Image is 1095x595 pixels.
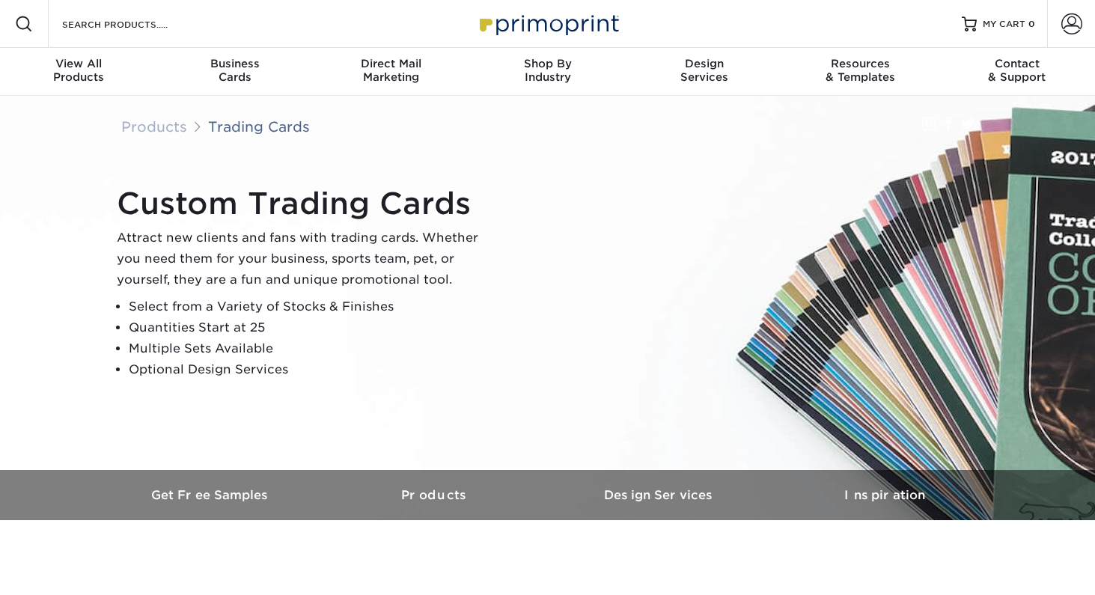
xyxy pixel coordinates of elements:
a: Products [323,470,548,520]
li: Quantities Start at 25 [129,317,491,338]
li: Select from a Variety of Stocks & Finishes [129,296,491,317]
div: Industry [469,57,626,84]
a: Design Services [548,470,772,520]
a: DesignServices [626,48,782,96]
div: Cards [156,57,313,84]
h3: Get Free Samples [99,488,323,502]
a: BusinessCards [156,48,313,96]
h3: Design Services [548,488,772,502]
h3: Inspiration [772,488,997,502]
a: Shop ByIndustry [469,48,626,96]
h1: Custom Trading Cards [117,186,491,222]
div: & Support [939,57,1095,84]
img: Primoprint [473,7,623,40]
a: Contact& Support [939,48,1095,96]
a: Products [121,118,187,135]
a: Direct MailMarketing [313,48,469,96]
a: Get Free Samples [99,470,323,520]
a: Resources& Templates [782,48,939,96]
span: Direct Mail [313,57,469,70]
a: Inspiration [772,470,997,520]
span: Business [156,57,313,70]
span: MY CART [983,18,1025,31]
li: Multiple Sets Available [129,338,491,359]
input: SEARCH PRODUCTS..... [61,15,207,33]
span: Resources [782,57,939,70]
span: Design [626,57,782,70]
span: Contact [939,57,1095,70]
span: 0 [1028,19,1035,29]
div: Marketing [313,57,469,84]
h3: Products [323,488,548,502]
div: Services [626,57,782,84]
p: Attract new clients and fans with trading cards. Whether you need them for your business, sports ... [117,228,491,290]
li: Optional Design Services [129,359,491,380]
span: Shop By [469,57,626,70]
div: & Templates [782,57,939,84]
a: Trading Cards [208,118,310,135]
